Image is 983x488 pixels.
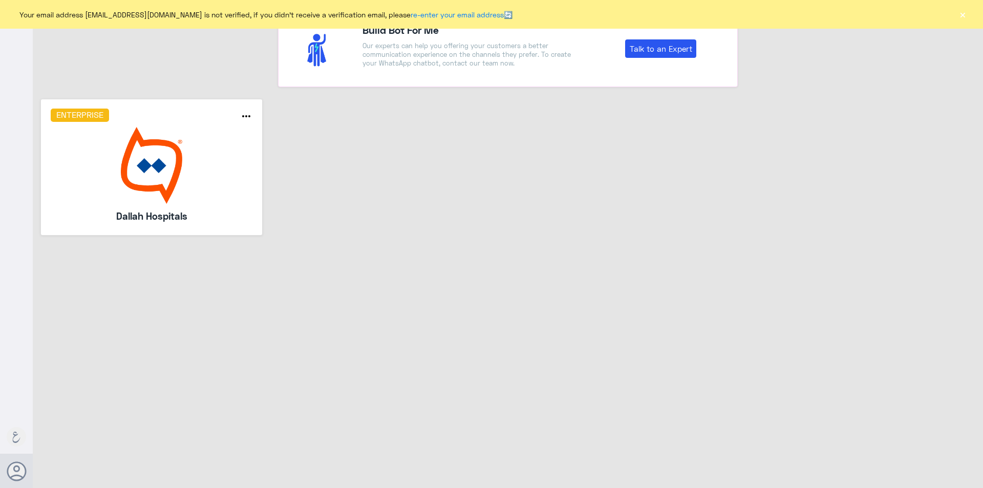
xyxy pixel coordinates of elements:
h5: Dallah Hospitals [78,209,225,223]
button: more_horiz [240,110,252,125]
h6: Enterprise [51,109,110,122]
button: × [957,9,968,19]
i: more_horiz [240,110,252,122]
p: Our experts can help you offering your customers a better communication experience on the channel... [362,41,576,68]
img: bot image [51,127,253,204]
button: Avatar [7,461,26,481]
a: Talk to an Expert [625,39,696,58]
h4: Build Bot For Me [362,22,576,37]
span: Your email address [EMAIL_ADDRESS][DOMAIN_NAME] is not verified, if you didn't receive a verifica... [19,9,512,20]
a: re-enter your email address [411,10,504,19]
